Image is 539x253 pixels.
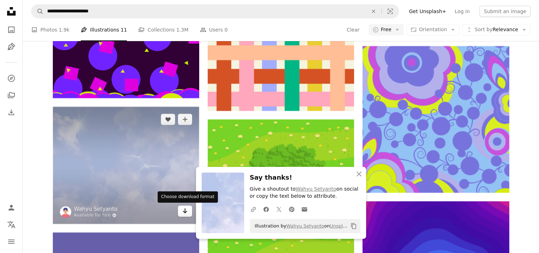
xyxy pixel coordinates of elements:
img: Bright, stylized floral pattern on a blue background. [363,46,509,192]
a: Share on Facebook [260,202,273,216]
span: Free [381,26,392,33]
form: Find visuals sitewide [31,4,399,18]
p: Give a shoutout to on social or copy the text below to attribute. [250,186,360,200]
a: Log in / Sign up [4,201,18,215]
span: 1.9k [59,26,69,34]
button: Visual search [382,5,399,18]
a: Available for hire [74,213,118,218]
button: Like [161,114,175,125]
a: Download History [4,105,18,119]
a: Share on Pinterest [285,202,298,216]
a: Get Unsplash+ [405,6,450,17]
a: Collections [4,88,18,102]
a: Photos [4,23,18,37]
img: Go to Wahyu Setyanto's profile [60,206,71,218]
a: Collections 1.3M [138,18,188,41]
button: Copy to clipboard [348,220,360,232]
button: Sort byRelevance [462,24,530,35]
span: 0 [224,26,228,34]
span: Orientation [419,27,447,32]
a: Bright, stylized floral pattern on a blue background. [363,116,509,122]
a: Illustrations [4,40,18,54]
button: Language [4,218,18,232]
span: Relevance [475,26,518,33]
a: Home — Unsplash [4,4,18,20]
img: The image shows a bright sky with fluffy clouds. [53,107,199,224]
button: Submit an image [479,6,530,17]
div: Choose download format [158,191,218,203]
button: Clear [346,24,360,35]
a: Wahyu Setyanto [286,223,324,229]
button: Choose download format [178,206,192,217]
a: Unsplash [330,223,351,229]
button: Orientation [406,24,459,35]
a: Share over email [298,202,311,216]
button: Menu [4,235,18,249]
button: Clear [366,5,381,18]
a: Log in [450,6,474,17]
a: Photos 1.9k [31,18,69,41]
a: Wahyu Setyanto [296,186,336,192]
h3: Say thanks! [250,173,360,183]
button: Free [369,24,404,35]
a: Share on Twitter [273,202,285,216]
span: Illustration by on [251,220,348,232]
span: 1.3M [176,26,188,34]
span: Sort by [475,27,492,32]
a: The image shows a bright sky with fluffy clouds. [53,162,199,168]
a: Users 0 [200,18,228,41]
a: Explore [4,71,18,85]
button: Search Unsplash [32,5,44,18]
button: Add to Collection [178,114,192,125]
a: Wahyu Setyanto [74,206,118,213]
